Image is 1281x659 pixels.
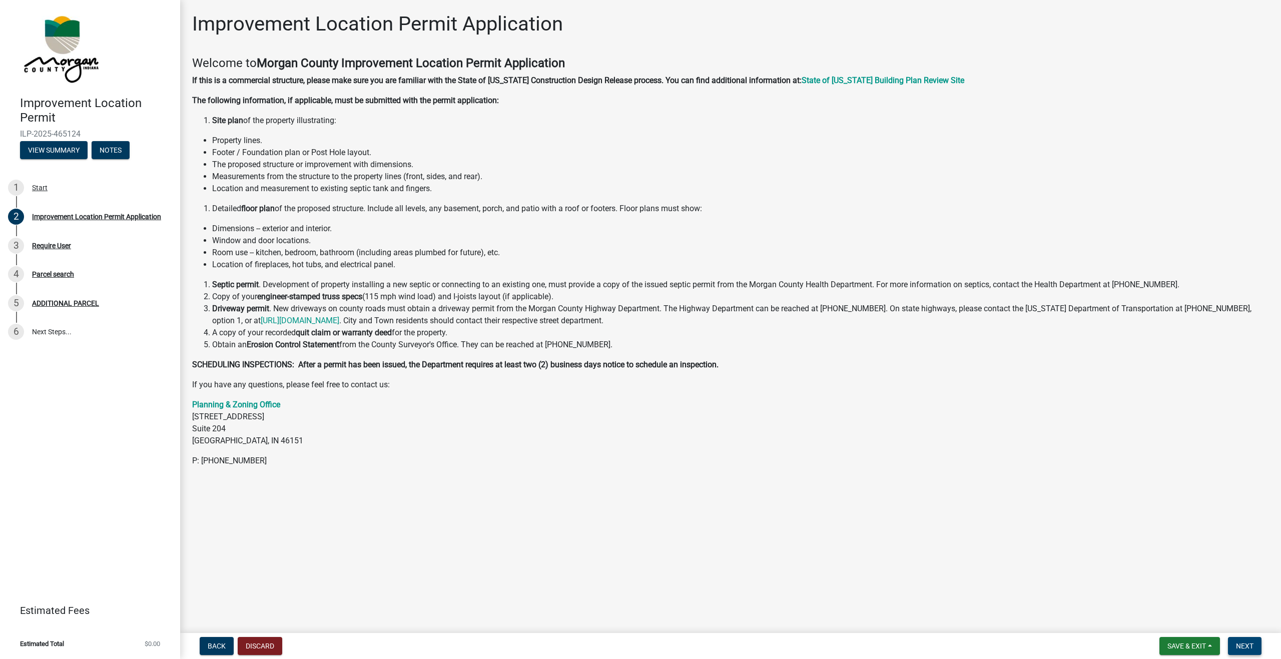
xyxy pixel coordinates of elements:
[241,204,275,213] strong: floor plan
[20,141,88,159] button: View Summary
[20,147,88,155] wm-modal-confirm: Summary
[8,324,24,340] div: 6
[8,180,24,196] div: 1
[1236,642,1253,650] span: Next
[257,292,362,301] strong: engineer-stamped truss specs
[212,259,1269,271] li: Location of fireplaces, hot tubs, and electrical panel.
[212,135,1269,147] li: Property lines.
[192,400,280,409] a: Planning & Zoning Office
[208,642,226,650] span: Back
[212,116,243,125] strong: Site plan
[192,56,1269,71] h4: Welcome to
[192,360,719,369] strong: SCHEDULING INSPECTIONS: After a permit has been issued, the Department requires at least two (2) ...
[802,76,964,85] a: State of [US_STATE] Building Plan Review Site
[192,76,802,85] strong: If this is a commercial structure, please make sure you are familiar with the State of [US_STATE]...
[1167,642,1206,650] span: Save & Exit
[212,304,269,313] strong: Driveway permit
[32,271,74,278] div: Parcel search
[92,141,130,159] button: Notes
[212,279,1269,291] li: . Development of property installing a new septic or connecting to an existing one, must provide ...
[238,637,282,655] button: Discard
[212,327,1269,339] li: A copy of your recorded for the property.
[212,291,1269,303] li: Copy of your (115 mph wind load) and I-joists layout (if applicable).
[8,238,24,254] div: 3
[20,640,64,647] span: Estimated Total
[212,247,1269,259] li: Room use -- kitchen, bedroom, bathroom (including areas plumbed for future), etc.
[212,303,1269,327] li: . New driveways on county roads must obtain a driveway permit from the Morgan County Highway Depa...
[212,183,1269,195] li: Location and measurement to existing septic tank and fingers.
[20,11,101,86] img: Morgan County, Indiana
[192,12,563,36] h1: Improvement Location Permit Application
[247,340,339,349] strong: Erosion Control Statement
[20,129,160,139] span: ILP-2025-465124
[212,280,259,289] strong: Septic permit
[92,147,130,155] wm-modal-confirm: Notes
[212,171,1269,183] li: Measurements from the structure to the property lines (front, sides, and rear).
[8,600,164,620] a: Estimated Fees
[212,235,1269,247] li: Window and door locations.
[192,96,499,105] strong: The following information, if applicable, must be submitted with the permit application:
[296,328,392,337] strong: quit claim or warranty deed
[32,242,71,249] div: Require User
[212,159,1269,171] li: The proposed structure or improvement with dimensions.
[212,147,1269,159] li: Footer / Foundation plan or Post Hole layout.
[192,399,1269,447] p: [STREET_ADDRESS] Suite 204 [GEOGRAPHIC_DATA], IN 46151
[20,96,172,125] h4: Improvement Location Permit
[200,637,234,655] button: Back
[8,295,24,311] div: 5
[212,339,1269,351] li: Obtain an from the County Surveyor's Office. They can be reached at [PHONE_NUMBER].
[1228,637,1261,655] button: Next
[257,56,565,70] strong: Morgan County Improvement Location Permit Application
[261,316,339,325] a: [URL][DOMAIN_NAME]
[1159,637,1220,655] button: Save & Exit
[212,203,1269,215] li: Detailed of the proposed structure. Include all levels, any basement, porch, and patio with a roo...
[212,223,1269,235] li: Dimensions -- exterior and interior.
[145,640,160,647] span: $0.00
[8,266,24,282] div: 4
[32,184,48,191] div: Start
[8,209,24,225] div: 2
[192,379,1269,391] p: If you have any questions, please feel free to contact us:
[32,300,99,307] div: ADDITIONAL PARCEL
[212,115,1269,127] li: of the property illustrating:
[32,213,161,220] div: Improvement Location Permit Application
[192,455,1269,467] p: P: [PHONE_NUMBER]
